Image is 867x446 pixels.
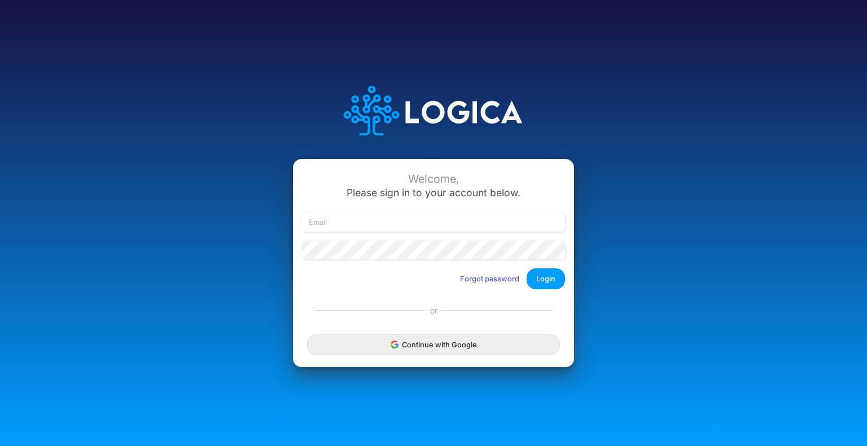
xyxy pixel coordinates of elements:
button: Continue with Google [307,334,560,355]
span: Please sign in to your account below. [347,187,520,198]
div: Welcome, [302,173,565,186]
input: Email [302,213,565,232]
button: Login [527,268,565,289]
button: Forgot password [453,270,527,288]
